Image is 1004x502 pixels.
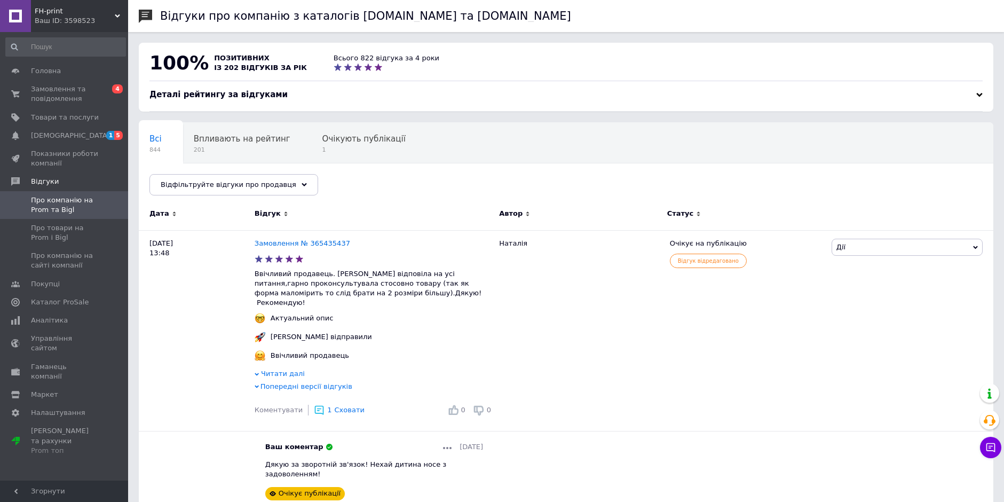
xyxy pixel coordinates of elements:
div: Читати далі [255,369,494,381]
span: із 202 відгуків за рік [214,64,307,72]
span: 100% [149,52,209,74]
span: Ваш коментар [265,442,323,452]
img: :nerd_face: [255,313,265,324]
span: [DEMOGRAPHIC_DATA] [31,131,110,140]
input: Пошук [5,37,126,57]
span: Опубліковані без комен... [149,175,258,184]
span: Автор [499,209,523,218]
div: Актуальний опис [268,313,336,323]
span: Впливають на рейтинг [194,134,290,144]
span: 0 [461,406,465,414]
span: [DATE] [460,442,483,452]
span: 1 [327,406,331,414]
img: eye-icon [270,491,276,496]
button: Чат з покупцем [980,437,1001,458]
span: 4 [112,84,123,93]
div: Очікує на публікацію [670,239,824,248]
span: 844 [149,146,162,154]
div: Всього 822 відгука за 4 роки [334,53,439,63]
span: Управління сайтом [31,334,99,353]
span: 5 [114,131,123,140]
span: Товари та послуги [31,113,99,122]
span: 1 [322,146,406,154]
span: Читати далі [261,370,305,378]
span: FH-print [35,6,115,16]
span: Відгук відредаговано [670,254,747,268]
p: Ввічливий продавець. [PERSON_NAME] відповіла на усі питання,гарно проконсультувала стосовно товар... [255,269,494,308]
span: Відгуки [31,177,59,186]
span: Статус [667,209,694,218]
span: Дії [836,243,845,251]
span: позитивних [214,54,270,62]
span: 201 [194,146,290,154]
span: Показники роботи компанії [31,149,99,168]
div: Коментувати [255,405,303,415]
span: Всі [149,134,162,144]
span: 0 [487,406,491,414]
span: Дякую за зворотній зв'язок! Нехай дитина носе з задоволенням! [265,460,446,478]
span: Коментувати [255,406,303,414]
span: Про компанію на Prom та Bigl [31,195,99,215]
span: Очікує публікації [279,489,341,497]
div: Опубліковані без коментаря [139,163,279,204]
span: Головна [31,66,61,76]
span: Дата [149,209,169,218]
span: Попередні версії відгуків [260,382,352,390]
span: Гаманець компанії [31,362,99,381]
span: 1 [106,131,115,140]
div: Ваш ID: 3598523 [35,16,128,26]
h1: Відгуки про компанію з каталогів [DOMAIN_NAME] та [DOMAIN_NAME] [160,10,571,22]
div: Ввічливий продавець [268,351,352,360]
span: Очікують публікації [322,134,406,144]
span: Замовлення та повідомлення [31,84,99,104]
span: Відфільтруйте відгуки про продавця [161,181,296,189]
span: Сховати [335,406,365,414]
span: Про компанію на сайті компанії [31,251,99,270]
div: Деталі рейтингу за відгуками [149,89,983,100]
span: Маркет [31,390,58,399]
span: [PERSON_NAME] та рахунки [31,426,99,456]
span: Відгук [255,209,281,218]
div: [PERSON_NAME] відправили [268,332,375,342]
a: Замовлення № 365435437 [255,239,350,247]
span: Аналітика [31,316,68,325]
span: Каталог ProSale [31,297,89,307]
img: :hugging_face: [255,350,265,361]
span: Деталі рейтингу за відгуками [149,90,288,99]
div: Prom топ [31,446,99,456]
span: Покупці [31,279,60,289]
span: Налаштування [31,408,85,418]
div: 1Сховати [314,405,365,415]
span: Про товари на Prom і Bigl [31,223,99,242]
img: :rocket: [255,332,265,342]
